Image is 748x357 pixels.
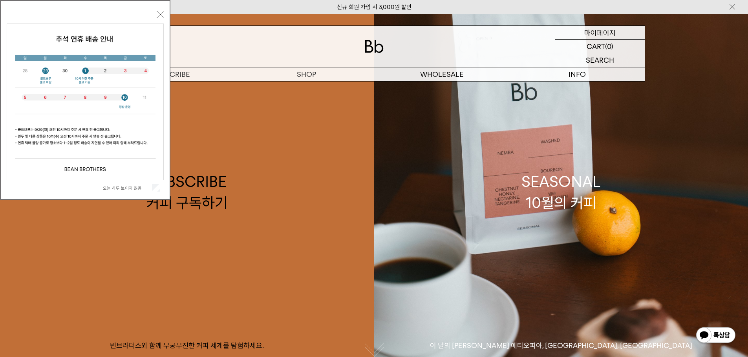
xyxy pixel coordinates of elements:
[157,11,164,18] button: 닫기
[587,40,605,53] p: CART
[337,4,411,11] a: 신규 회원 가입 시 3,000원 할인
[7,24,163,180] img: 5e4d662c6b1424087153c0055ceb1a13_140731.jpg
[695,326,736,345] img: 카카오톡 채널 1:1 채팅 버튼
[374,67,510,81] p: WHOLESALE
[555,40,645,53] a: CART (0)
[521,171,601,213] div: SEASONAL 10월의 커피
[584,26,616,39] p: 마이페이지
[103,185,150,191] label: 오늘 하루 보이지 않음
[510,67,645,81] p: INFO
[555,26,645,40] a: 마이페이지
[239,67,374,81] a: SHOP
[586,53,614,67] p: SEARCH
[365,40,384,53] img: 로고
[146,171,228,213] div: SUBSCRIBE 커피 구독하기
[605,40,613,53] p: (0)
